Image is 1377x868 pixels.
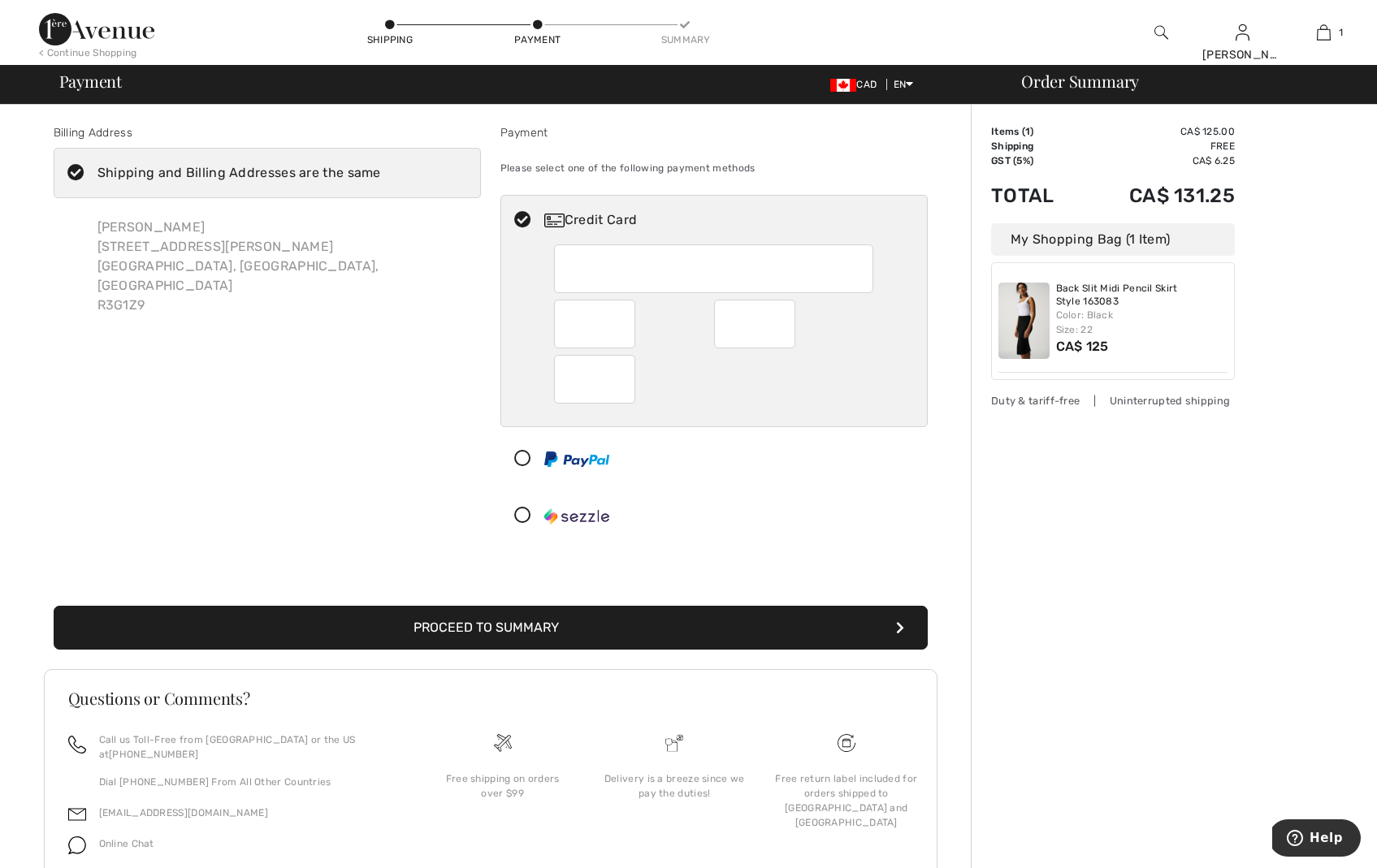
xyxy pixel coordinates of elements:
[1317,23,1331,42] img: My Bag
[1202,46,1282,63] div: [PERSON_NAME]
[54,124,481,141] div: Billing Address
[998,283,1050,359] img: Back Slit Midi Pencil Skirt Style 163083
[544,210,916,230] div: Credit Card
[567,361,625,398] iframe: Secure Credit Card Frame - CVV
[1056,339,1109,354] span: CA$ 125
[99,775,397,789] p: Dial [PHONE_NUMBER] From All Other Countries
[68,805,86,823] img: email
[1339,25,1343,40] span: 1
[1056,308,1228,337] div: Color: Black Size: 22
[894,79,914,90] span: EN
[99,807,268,818] a: [EMAIL_ADDRESS][DOMAIN_NAME]
[494,734,512,752] img: Free shipping on orders over $99
[601,771,747,801] div: Delivery is a breeze since we pay the duties!
[567,305,625,343] iframe: Secure Credit Card Frame - Expiration Month
[567,250,863,287] iframe: Secure Credit Card Frame - Credit Card Number
[544,451,609,467] img: PayPal
[500,124,928,141] div: Payment
[830,79,883,90] span: CAD
[1272,819,1361,860] iframe: Opens a widget where you can find more information
[661,32,710,47] div: Summary
[59,73,122,89] span: Payment
[430,771,576,801] div: Free shipping on orders over $99
[773,771,920,830] div: Free return label included for orders shipped to [GEOGRAPHIC_DATA] and [GEOGRAPHIC_DATA]
[68,736,86,754] img: call
[991,153,1082,168] td: GST (5%)
[366,32,414,47] div: Shipping
[68,836,86,854] img: chat
[727,305,785,343] iframe: Secure Credit Card Frame - Expiration Year
[84,205,481,328] div: [PERSON_NAME] [STREET_ADDRESS][PERSON_NAME] [GEOGRAPHIC_DATA], [GEOGRAPHIC_DATA], [GEOGRAPHIC_DAT...
[1284,23,1363,42] a: 1
[1236,23,1249,42] img: My Info
[1025,126,1030,137] span: 1
[991,393,1235,408] div: Duty & tariff-free | Uninterrupted shipping
[991,223,1235,256] div: My Shopping Bag (1 Item)
[97,163,381,183] div: Shipping and Billing Addresses are the same
[1082,124,1235,139] td: CA$ 125.00
[1082,153,1235,168] td: CA$ 6.25
[1082,168,1235,223] td: CA$ 131.25
[991,139,1082,153] td: Shipping
[830,79,856,92] img: Canadian Dollar
[1236,24,1249,40] a: Sign In
[991,124,1082,139] td: Items ( )
[991,168,1082,223] td: Total
[665,734,683,752] img: Delivery is a breeze since we pay the duties!
[39,45,137,60] div: < Continue Shopping
[1002,73,1367,89] div: Order Summary
[1082,139,1235,153] td: Free
[99,732,397,762] p: Call us Toll-Free from [GEOGRAPHIC_DATA] or the US at
[1154,23,1168,42] img: search the website
[68,690,913,706] h3: Questions or Comments?
[1056,283,1228,308] a: Back Slit Midi Pencil Skirt Style 163083
[39,13,154,45] img: 1ère Avenue
[500,148,928,188] div: Please select one of the following payment methods
[544,508,609,525] img: Sezzle
[513,32,562,47] div: Payment
[544,214,565,227] img: Credit Card
[54,606,928,650] button: Proceed to Summary
[99,838,154,849] span: Online Chat
[109,749,198,760] a: [PHONE_NUMBER]
[838,734,855,752] img: Free shipping on orders over $99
